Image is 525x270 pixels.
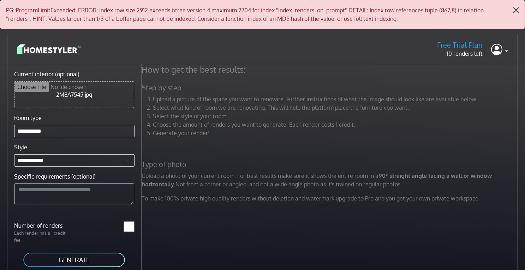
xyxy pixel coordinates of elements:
label: Current interior (optional) [14,70,79,78]
h5: Type of photo [137,160,524,169]
p: To make 100% private high quality renders without deletion and watermark upgrade to Pro and you g... [137,194,524,203]
label: Specific requirements (optional) [14,172,96,181]
h4: How to get the best results: [137,64,524,75]
p: Each render has a 1 credit fee [10,230,74,243]
li: Select the style of your room. [153,112,520,120]
img: logo-3de290ba35641baa71223ecac5eacb59cb85b4c7fdf211dc9aaecaaee71ea2f8.svg [17,43,80,55]
p: Upload a photo of your current room. For best results make sure it shows the entire room in a Not... [137,172,524,188]
button: GENERATE [23,252,126,268]
label: Number of renders [10,221,74,230]
h5: Free Trial Plan [437,41,483,49]
p: 10 renders left [437,49,483,58]
li: Upload a picture of the space you want to renovate. Further instructions of what the image should... [153,95,520,103]
li: Choose the amount of renders you want to generate. Each render costs 1 credit. [153,120,520,129]
li: Select what kind of room we are renovating. This will help the platform place the furniture you w... [153,103,520,112]
li: Generate your render! [153,129,520,137]
label: Room type [14,114,42,122]
button: Close [508,0,525,20]
label: Style [14,143,27,151]
h5: Step by step [137,83,524,92]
